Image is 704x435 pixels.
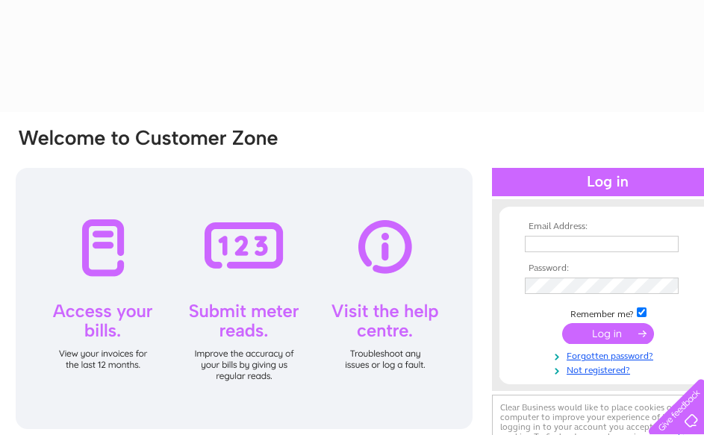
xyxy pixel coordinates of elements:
[525,362,694,376] a: Not registered?
[521,305,694,320] td: Remember me?
[521,263,694,274] th: Password:
[562,323,654,344] input: Submit
[525,348,694,362] a: Forgotten password?
[521,222,694,232] th: Email Address:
